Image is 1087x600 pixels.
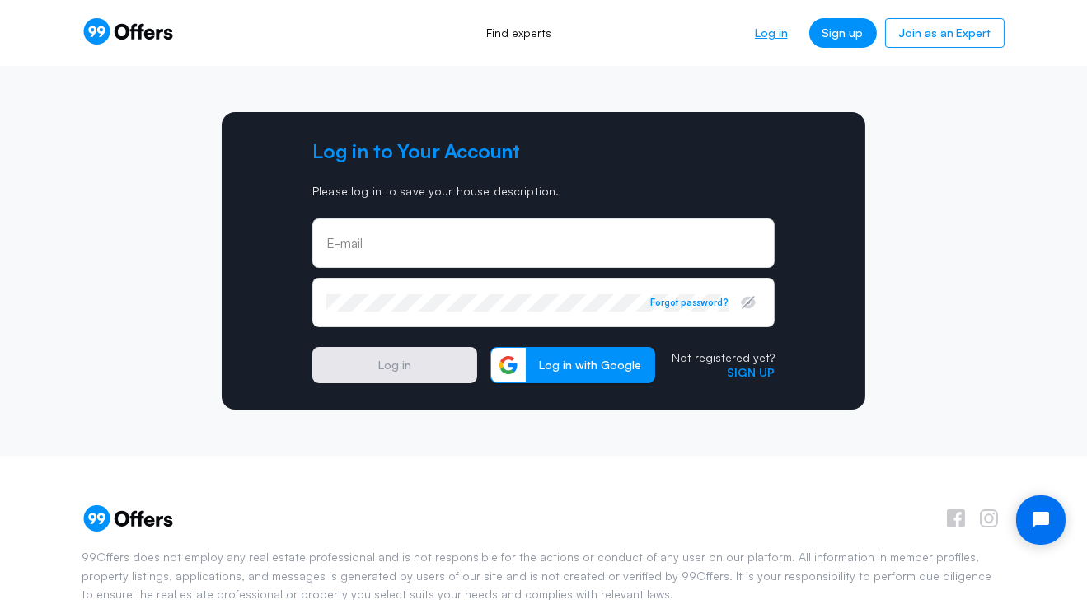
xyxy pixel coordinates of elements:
[809,18,877,48] a: Sign up
[312,347,477,383] button: Log in
[1002,481,1080,559] iframe: Tidio Chat
[727,365,775,379] a: Sign up
[650,297,729,308] button: Forgot password?
[742,18,800,48] a: Log in
[672,350,775,365] p: Not registered yet?
[312,184,775,199] p: Please log in to save your house description.
[526,358,654,373] span: Log in with Google
[885,18,1005,48] a: Join as an Expert
[312,138,775,164] h2: Log in to Your Account
[490,347,655,383] button: Log in with Google
[469,15,570,51] a: Find experts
